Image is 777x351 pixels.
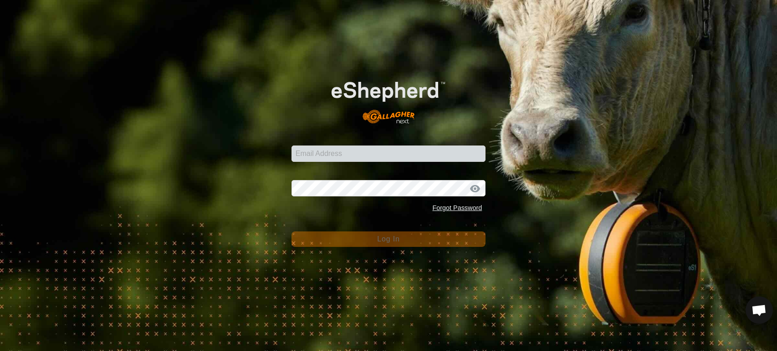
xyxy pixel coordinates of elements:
[311,65,466,131] img: E-shepherd Logo
[432,204,482,211] a: Forgot Password
[746,296,773,324] a: Open chat
[291,231,486,247] button: Log In
[291,145,486,162] input: Email Address
[377,235,399,243] span: Log In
